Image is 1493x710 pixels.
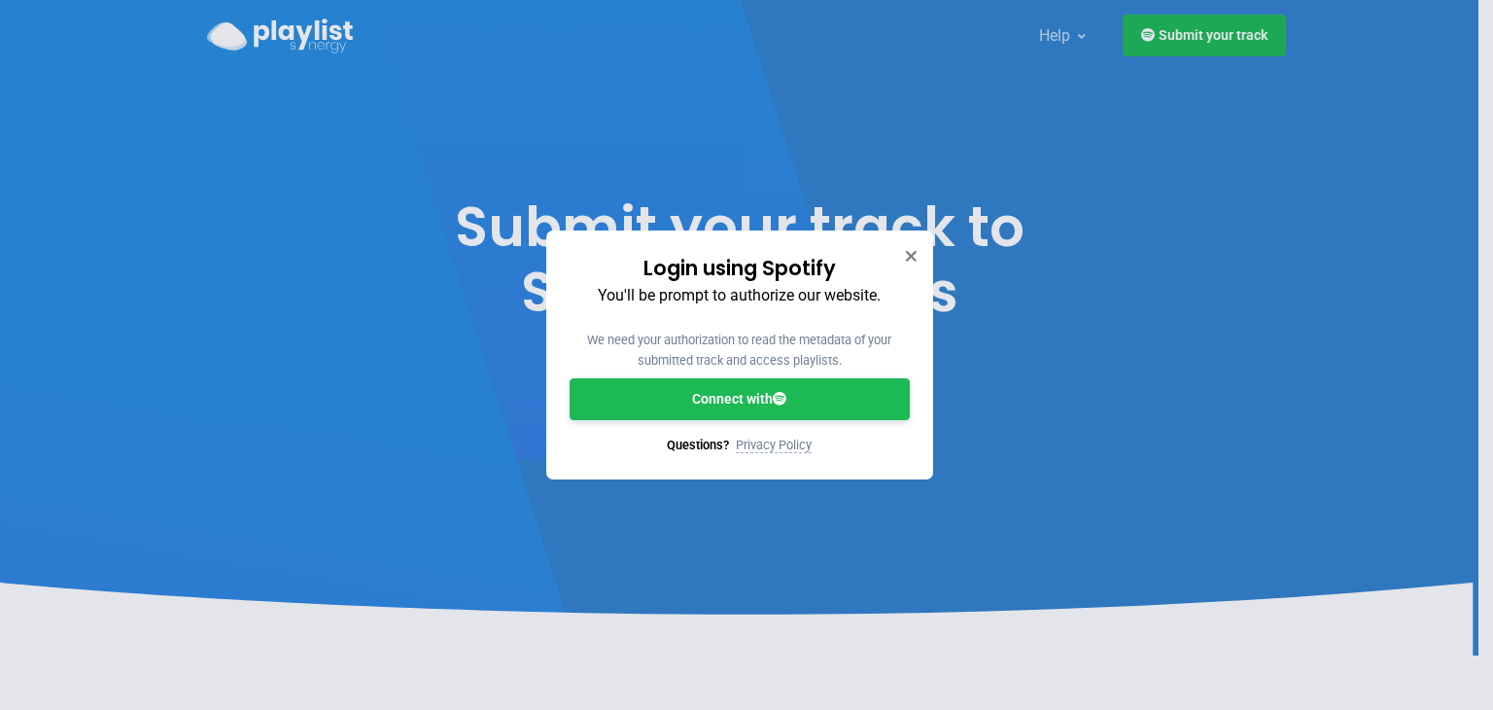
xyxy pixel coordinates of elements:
p: We need your authorization to read the metadata of your submitted track and access playlists. [570,331,910,371]
span: Questions? [667,438,729,452]
p: You'll be prompt to authorize our website. [570,283,910,308]
a: Privacy Policy [736,438,812,453]
h3: Login using Spotify [570,254,910,282]
button: Close [904,246,918,266]
a: Connect with [570,378,910,420]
